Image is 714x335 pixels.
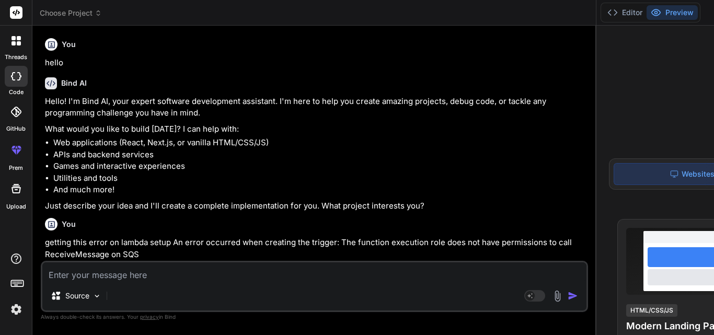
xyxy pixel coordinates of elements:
[40,8,102,18] span: Choose Project
[53,149,586,161] li: APIs and backend services
[53,137,586,149] li: Web applications (React, Next.js, or vanilla HTML/CSS/JS)
[53,172,586,184] li: Utilities and tools
[45,96,586,119] p: Hello! I'm Bind AI, your expert software development assistant. I'm here to help you create amazi...
[647,5,698,20] button: Preview
[93,292,101,301] img: Pick Models
[6,202,26,211] label: Upload
[53,160,586,172] li: Games and interactive experiences
[568,291,578,301] img: icon
[551,290,563,302] img: attachment
[5,53,27,62] label: threads
[62,219,76,229] h6: You
[53,184,586,196] li: And much more!
[45,200,586,212] p: Just describe your idea and I'll create a complete implementation for you. What project interests...
[62,39,76,50] h6: You
[6,124,26,133] label: GitHub
[9,164,23,172] label: prem
[140,314,159,320] span: privacy
[603,5,647,20] button: Editor
[45,57,586,69] p: hello
[45,123,586,135] p: What would you like to build [DATE]? I can help with:
[61,78,87,88] h6: Bind AI
[41,312,588,322] p: Always double-check its answers. Your in Bind
[9,88,24,97] label: code
[7,301,25,318] img: settings
[626,304,677,317] div: HTML/CSS/JS
[65,291,89,301] p: Source
[45,237,586,260] p: getting this error on lambda setup An error occurred when creating the trigger: The function exec...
